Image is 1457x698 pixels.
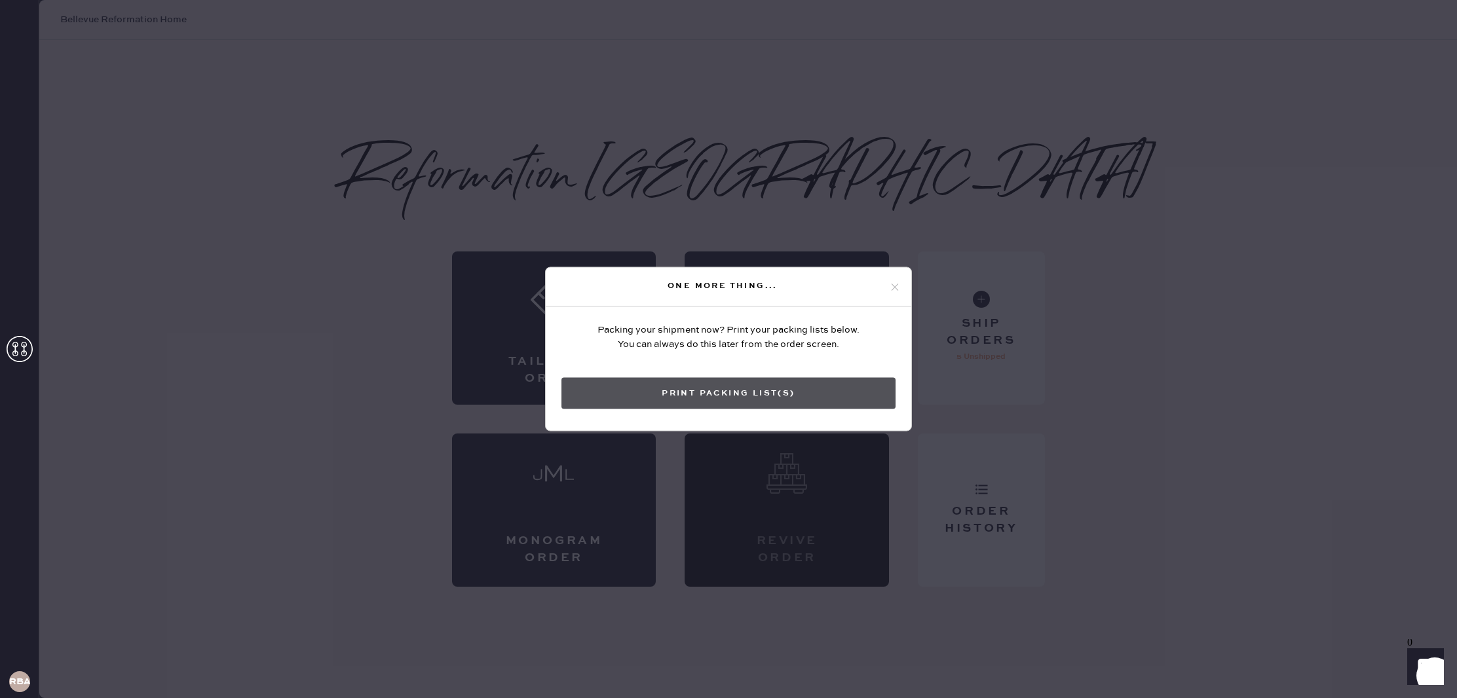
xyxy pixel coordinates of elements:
[561,378,896,409] button: Print Packing List(s)
[556,278,889,293] div: One more thing...
[597,323,860,352] div: Packing your shipment now? Print your packing lists below. You can always do this later from the ...
[9,677,30,686] h3: RBA
[1395,639,1451,695] iframe: Front Chat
